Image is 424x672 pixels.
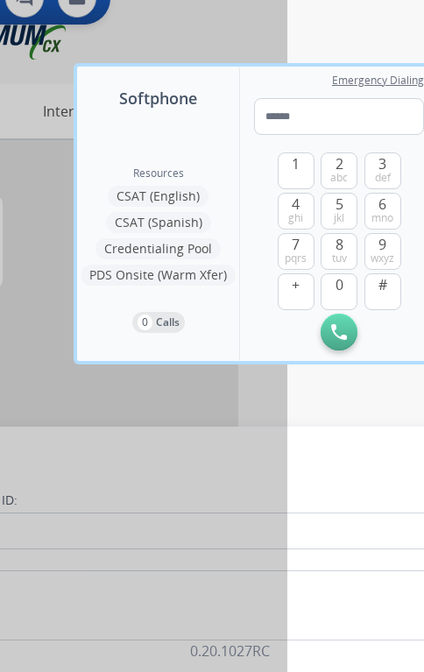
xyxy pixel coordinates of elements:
span: Emergency Dialing [332,74,424,88]
span: 4 [292,194,300,215]
p: 0 [138,315,152,330]
button: 8tuv [321,233,357,270]
span: 2 [336,153,343,174]
span: 8 [336,234,343,255]
span: 1 [292,153,300,174]
span: jkl [334,211,344,225]
span: Resources [133,166,184,180]
p: Calls [156,315,180,330]
span: 6 [378,194,386,215]
button: 3def [364,152,401,189]
span: 9 [378,234,386,255]
button: 0Calls [132,312,185,333]
span: 3 [378,153,386,174]
span: # [378,274,387,295]
span: abc [330,171,348,185]
button: # [364,273,401,310]
button: 2abc [321,152,357,189]
button: 6mno [364,193,401,230]
span: wxyz [371,251,394,265]
button: PDS Onsite (Warm Xfer) [81,265,236,286]
button: CSAT (English) [108,186,208,207]
button: 0 [321,273,357,310]
button: 1 [278,152,314,189]
button: CSAT (Spanish) [106,212,211,233]
span: def [375,171,391,185]
span: Softphone [119,86,197,110]
p: 0.20.1027RC [190,640,270,661]
span: 5 [336,194,343,215]
span: 7 [292,234,300,255]
button: Credentialing Pool [95,238,221,259]
span: pqrs [285,251,307,265]
span: tuv [332,251,347,265]
span: ghi [288,211,303,225]
button: + [278,273,314,310]
button: 5jkl [321,193,357,230]
span: mno [371,211,393,225]
img: call-button [331,324,347,340]
button: 9wxyz [364,233,401,270]
button: 4ghi [278,193,314,230]
span: + [292,274,300,295]
button: 7pqrs [278,233,314,270]
span: 0 [336,274,343,295]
